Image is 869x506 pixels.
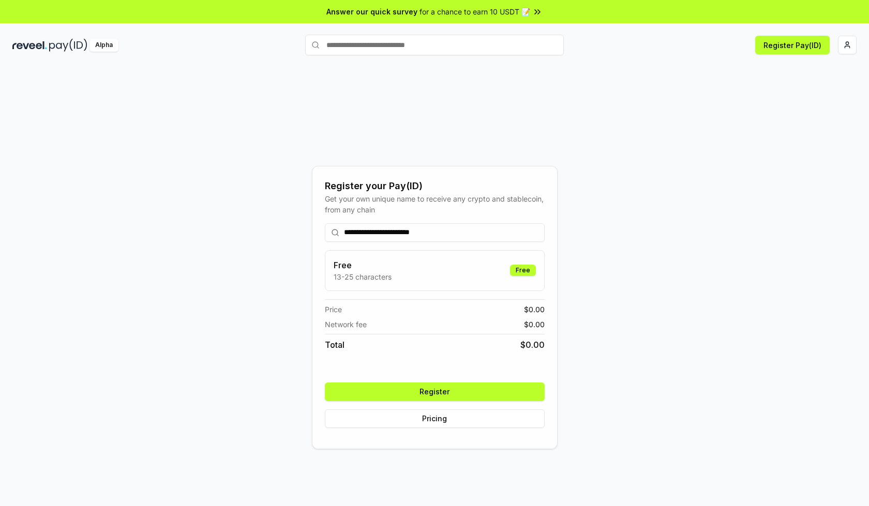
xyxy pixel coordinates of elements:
span: Total [325,339,344,351]
span: $ 0.00 [524,304,545,315]
button: Pricing [325,409,545,428]
div: Register your Pay(ID) [325,179,545,193]
button: Register Pay(ID) [755,36,830,54]
span: Price [325,304,342,315]
span: Answer our quick survey [326,6,417,17]
button: Register [325,382,545,401]
span: $ 0.00 [520,339,545,351]
img: reveel_dark [12,39,47,52]
span: Network fee [325,319,367,330]
div: Get your own unique name to receive any crypto and stablecoin, from any chain [325,193,545,215]
div: Alpha [89,39,118,52]
span: $ 0.00 [524,319,545,330]
span: for a chance to earn 10 USDT 📝 [419,6,530,17]
div: Free [510,265,536,276]
p: 13-25 characters [334,271,392,282]
img: pay_id [49,39,87,52]
h3: Free [334,259,392,271]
